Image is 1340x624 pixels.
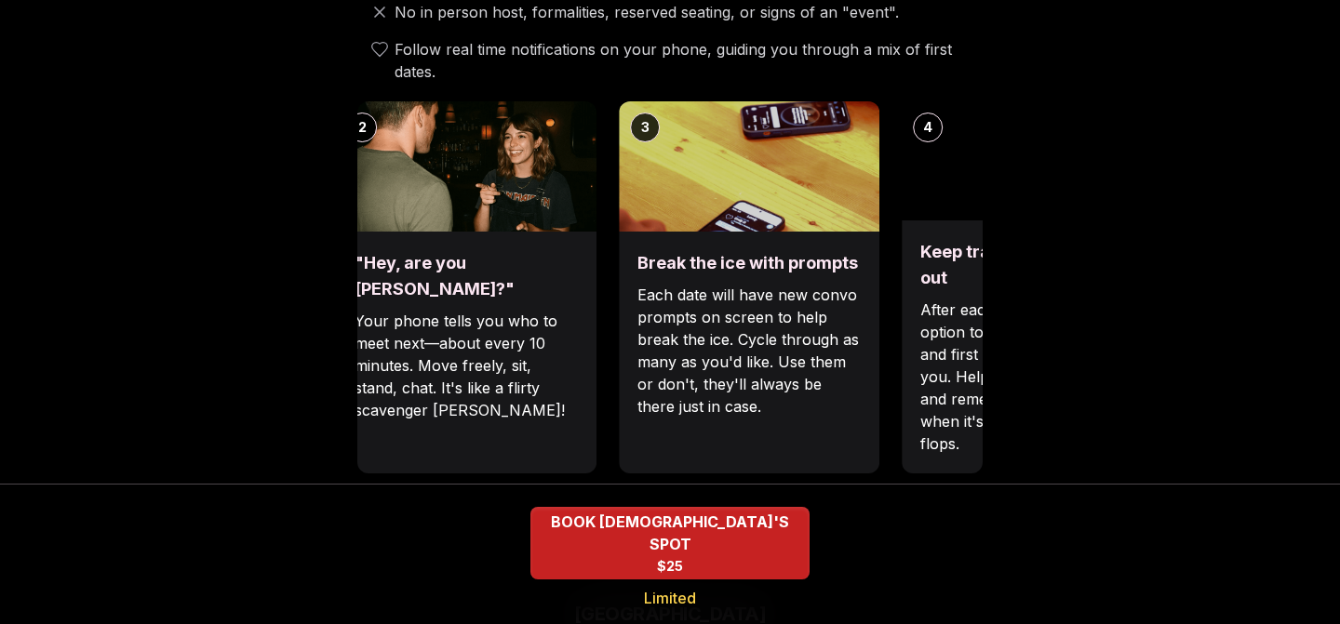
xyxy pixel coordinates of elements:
[644,587,696,609] span: Limited
[619,101,879,232] img: Break the ice with prompts
[355,310,578,421] p: Your phone tells you who to meet next—about every 10 minutes. Move freely, sit, stand, chat. It's...
[920,239,1144,291] h3: Keep track of who stood out
[913,113,943,142] div: 4
[630,113,660,142] div: 3
[355,250,578,302] h3: "Hey, are you [PERSON_NAME]?"
[395,38,975,83] span: Follow real time notifications on your phone, guiding you through a mix of first dates.
[920,299,1144,455] p: After each date, you'll have the option to jot down quick notes and first impressions. Just for y...
[657,557,683,576] span: $25
[336,101,596,232] img: "Hey, are you Max?"
[530,507,810,579] button: BOOK QUEER WOMEN'S SPOT - Limited
[347,113,377,142] div: 2
[395,1,899,23] span: No in person host, formalities, reserved seating, or signs of an "event".
[530,511,810,555] span: BOOK [DEMOGRAPHIC_DATA]'S SPOT
[902,101,1162,220] img: Keep track of who stood out
[637,284,861,418] p: Each date will have new convo prompts on screen to help break the ice. Cycle through as many as y...
[637,250,861,276] h3: Break the ice with prompts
